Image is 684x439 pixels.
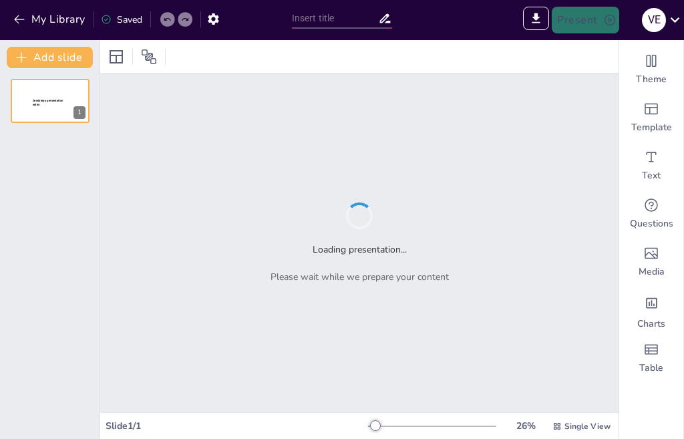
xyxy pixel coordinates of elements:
[141,49,157,65] span: Position
[630,217,673,231] span: Questions
[619,334,683,382] div: Add a table
[636,73,667,86] span: Theme
[313,243,407,257] h2: Loading presentation...
[510,419,542,433] div: 26 %
[101,13,142,27] div: Saved
[106,46,127,67] div: Layout
[7,47,93,68] button: Add slide
[637,317,665,331] span: Charts
[642,8,666,32] div: v e
[11,79,90,123] div: 1
[552,7,619,33] button: Present
[292,9,379,28] input: Insert title
[619,238,683,286] div: Add images, graphics, shapes or video
[639,265,665,279] span: Media
[642,169,661,182] span: Text
[33,99,63,106] span: Sendsteps presentation editor
[564,420,611,432] span: Single View
[271,270,449,284] p: Please wait while we prepare your content
[619,94,683,142] div: Add ready made slides
[642,7,666,33] button: v e
[619,286,683,334] div: Add charts and graphs
[73,106,85,119] div: 1
[619,45,683,94] div: Change the overall theme
[619,190,683,238] div: Get real-time input from your audience
[619,142,683,190] div: Add text boxes
[10,9,91,30] button: My Library
[106,419,368,433] div: Slide 1 / 1
[631,121,672,134] span: Template
[523,7,549,33] span: Export to PowerPoint
[639,361,663,375] span: Table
